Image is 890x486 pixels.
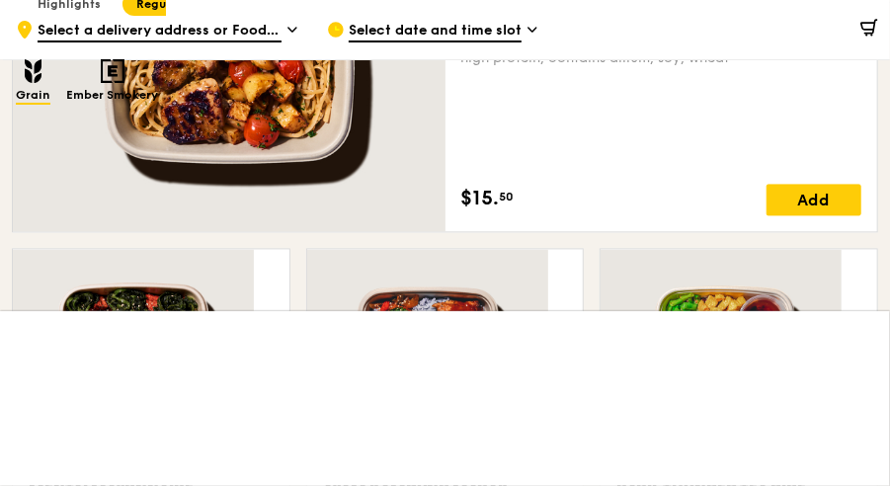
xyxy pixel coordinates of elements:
span: $15. [461,184,500,213]
span: Ember Smokery [66,88,158,105]
span: Select date and time slot [349,21,522,42]
div: Add [767,184,861,215]
span: Grain [16,88,50,105]
span: Select a delivery address or Food Point [38,21,282,42]
font: 50 [500,190,515,203]
img: Ember Smokery mobile logo [101,59,124,83]
img: Grain mobile logo [25,59,41,83]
